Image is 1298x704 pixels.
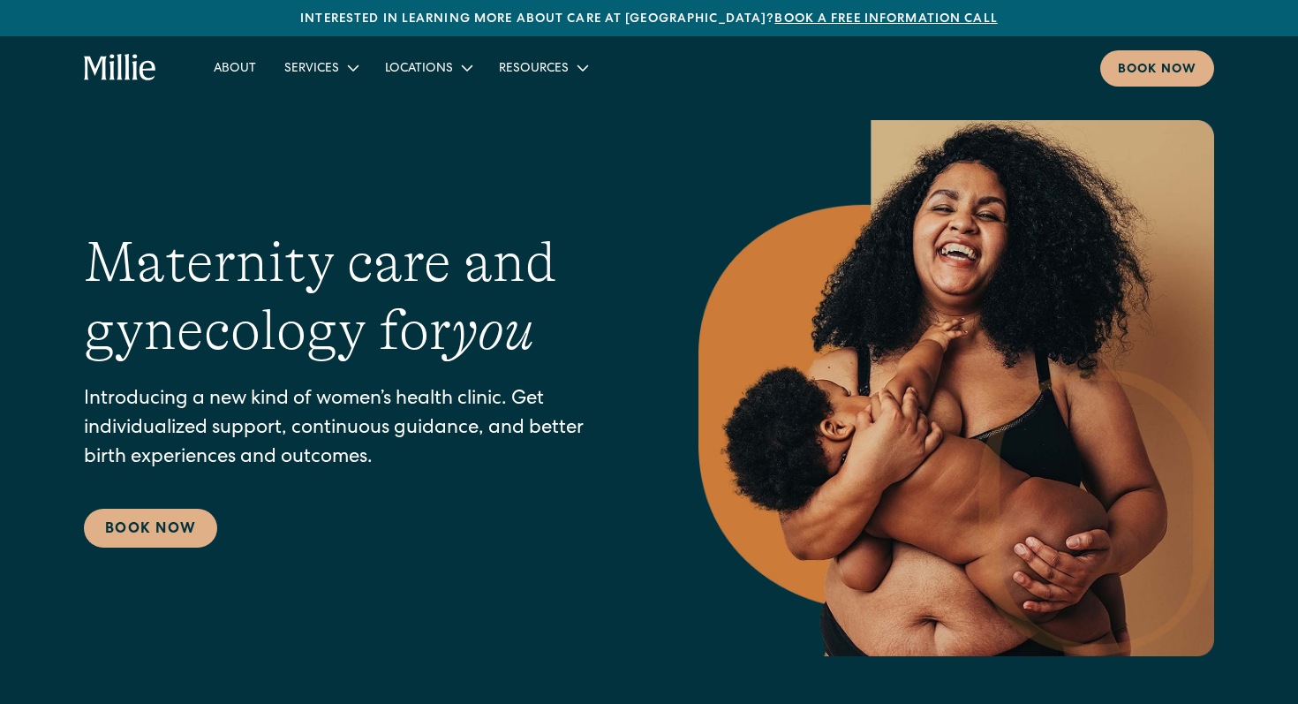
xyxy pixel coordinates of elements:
div: Locations [385,60,453,79]
a: Book now [1100,50,1214,87]
div: Resources [485,53,600,82]
a: Book a free information call [774,13,997,26]
div: Resources [499,60,569,79]
div: Locations [371,53,485,82]
a: home [84,54,157,82]
div: Services [284,60,339,79]
a: About [200,53,270,82]
img: Smiling mother with her baby in arms, celebrating body positivity and the nurturing bond of postp... [698,120,1214,656]
div: Book now [1118,61,1196,79]
div: Services [270,53,371,82]
a: Book Now [84,509,217,548]
em: you [451,299,534,362]
p: Introducing a new kind of women’s health clinic. Get individualized support, continuous guidance,... [84,386,628,473]
h1: Maternity care and gynecology for [84,229,628,365]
